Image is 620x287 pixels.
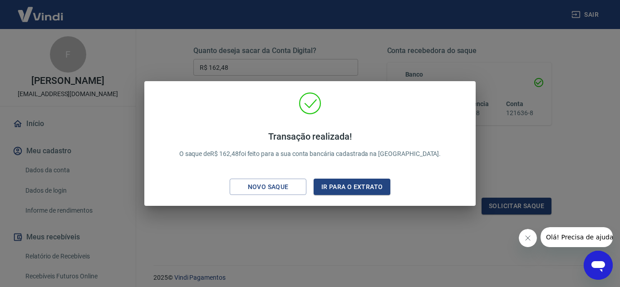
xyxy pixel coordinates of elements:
iframe: Mensagem da empresa [541,227,613,247]
span: Olá! Precisa de ajuda? [5,6,76,14]
iframe: Botão para abrir a janela de mensagens [584,251,613,280]
button: Novo saque [230,179,306,195]
iframe: Fechar mensagem [519,229,537,247]
h4: Transação realizada! [179,131,441,142]
p: O saque de R$ 162,48 foi feito para a sua conta bancária cadastrada na [GEOGRAPHIC_DATA]. [179,131,441,159]
button: Ir para o extrato [314,179,390,195]
div: Novo saque [237,181,300,193]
